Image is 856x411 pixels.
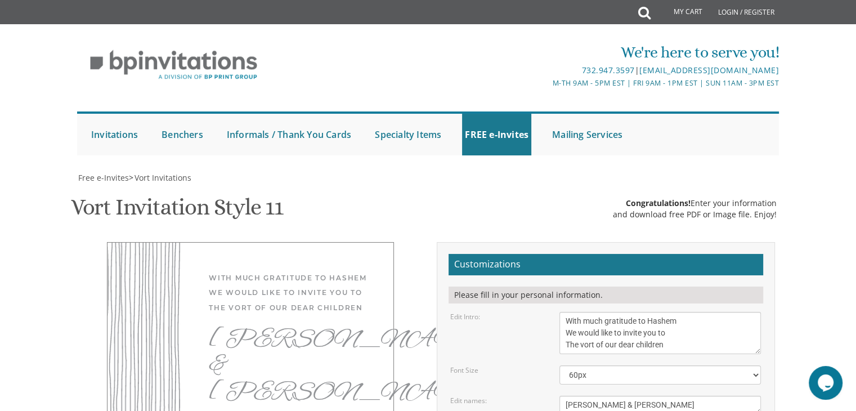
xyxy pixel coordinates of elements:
a: Invitations [88,114,141,155]
div: Enter your information [613,198,777,209]
a: [EMAIL_ADDRESS][DOMAIN_NAME] [639,65,779,75]
a: Free e-Invites [77,172,129,183]
div: [PERSON_NAME] & [PERSON_NAME] [209,327,371,406]
span: Congratulations! [626,198,691,208]
a: 732.947.3597 [581,65,634,75]
div: | [312,64,779,77]
h2: Customizations [449,254,763,275]
h1: Vort Invitation Style 11 [71,195,283,228]
iframe: chat widget [809,366,845,400]
label: Edit names: [450,396,487,405]
a: Mailing Services [549,114,625,155]
div: We're here to serve you! [312,41,779,64]
div: Please fill in your personal information. [449,287,763,303]
span: > [129,172,191,183]
div: M-Th 9am - 5pm EST | Fri 9am - 1pm EST | Sun 11am - 3pm EST [312,77,779,89]
a: FREE e-Invites [462,114,531,155]
label: Edit Intro: [450,312,480,321]
textarea: With much gratitude to Hashem We would like to invite you to The vort of our dear children [559,312,761,354]
a: Benchers [159,114,206,155]
label: Font Size [450,365,478,375]
span: Vort Invitations [135,172,191,183]
img: BP Invitation Loft [77,42,270,88]
a: Vort Invitations [133,172,191,183]
div: and download free PDF or Image file. Enjoy! [613,209,777,220]
a: Informals / Thank You Cards [224,114,354,155]
a: My Cart [649,1,710,24]
a: Specialty Items [372,114,444,155]
span: Free e-Invites [78,172,129,183]
div: With much gratitude to Hashem We would like to invite you to The vort of our dear children [209,271,371,315]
